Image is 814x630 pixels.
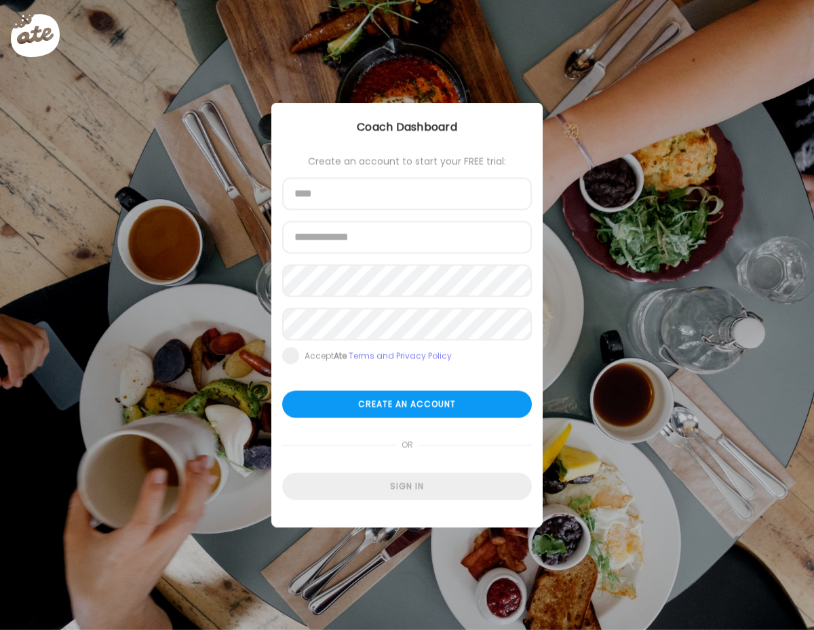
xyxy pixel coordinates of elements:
a: Terms and Privacy Policy [349,350,452,362]
div: Create an account to start your FREE trial: [282,156,532,167]
b: Ate [334,350,347,362]
div: Sign in [282,473,532,500]
div: Create an account [282,391,532,418]
span: or [396,432,419,459]
div: Coach Dashboard [271,119,543,136]
div: Accept [305,351,452,362]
